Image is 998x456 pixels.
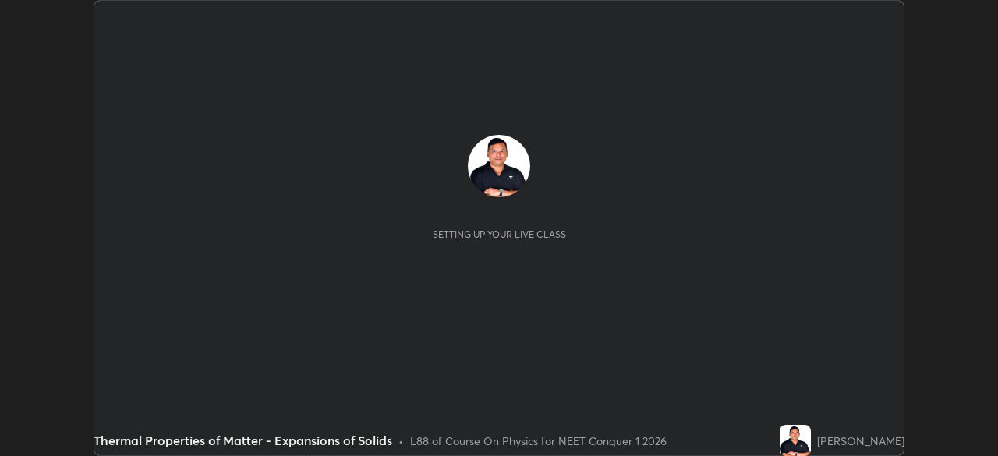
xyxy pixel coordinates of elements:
div: Thermal Properties of Matter - Expansions of Solids [94,431,392,450]
div: [PERSON_NAME] [817,433,904,449]
img: ec8d2956c2874bb4b81a1db82daee692.jpg [468,135,530,197]
img: ec8d2956c2874bb4b81a1db82daee692.jpg [780,425,811,456]
div: L88 of Course On Physics for NEET Conquer 1 2026 [410,433,667,449]
div: • [398,433,404,449]
div: Setting up your live class [433,228,566,240]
